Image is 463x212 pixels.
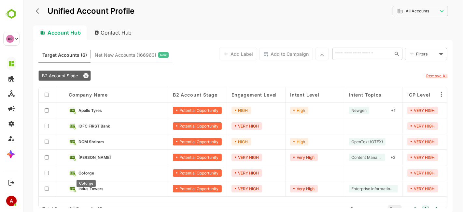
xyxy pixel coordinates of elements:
[365,154,375,161] div: + 2
[403,73,425,78] u: Remove All
[236,48,290,60] button: Add to Campaign
[150,92,194,98] span: B2 Account Stage
[385,122,415,130] div: VERY HIGH
[385,138,415,145] div: VERY HIGH
[328,206,362,212] span: Rows per page:
[56,171,71,175] span: Coforge
[16,70,68,81] div: B2 Account Stage
[137,51,144,59] span: New
[267,154,295,161] div: Very High
[393,47,425,61] div: Filters
[56,155,88,160] span: Bajaj Finserv
[400,206,406,212] button: 1
[72,51,146,59] div: Newly surfaced ICP-fit accounts from Intent, Website, LinkedIn, and other engagement signals.
[150,169,199,177] div: Potential Opportunity
[56,139,81,144] span: DCM Shriram
[209,185,239,192] div: VERY HIGH
[10,25,64,40] div: Account Hub
[56,186,81,191] span: Indus Towers
[385,185,415,192] div: VERY HIGH
[7,178,16,187] button: Logout
[209,92,254,98] span: Engagement Level
[66,25,115,40] div: Contact Hub
[196,48,234,60] button: Add Label
[20,51,64,59] span: Known accounts you’ve identified to target - imported from CRM, Offline upload, or promoted from ...
[209,107,228,114] div: HIGH
[385,154,415,161] div: VERY HIGH
[383,9,406,13] span: All Accounts
[329,155,360,160] span: Content Management
[150,107,199,114] div: Potential Opportunity
[267,138,286,145] div: High
[6,35,14,43] div: OP
[20,206,79,212] div: Total Rows: 6 | Rows: 1 - 15
[19,73,55,78] span: B2 Account Stage
[385,169,415,177] div: VERY HIGH
[150,122,199,130] div: Potential Opportunity
[150,185,199,192] div: Potential Opportunity
[393,51,414,57] div: Filters
[267,92,297,98] span: Intent Level
[54,180,73,187] div: Coforge
[329,139,360,144] span: OpenText (OTEX)
[267,185,295,192] div: Very High
[209,138,228,145] div: HIGH
[370,5,425,18] div: All Accounts
[6,196,17,206] div: A
[56,124,87,129] span: IDFC FIRST Bank
[150,154,199,161] div: Potential Opportunity
[46,92,85,98] span: Company name
[374,8,415,14] div: All Accounts
[209,169,239,177] div: VERY HIGH
[385,107,415,114] div: VERY HIGH
[366,107,375,114] div: + 1
[292,48,306,60] button: Export the selected data as CSV
[150,138,199,145] div: Potential Opportunity
[11,6,21,16] button: back
[329,108,344,113] span: Newgen
[385,92,408,98] span: ICP Level
[326,92,359,98] span: Intent Topics
[267,107,286,114] div: High
[329,186,372,191] span: Enterprise Information Integration / Metadata Management
[72,51,133,59] span: Net New Accounts ( 166963 )
[209,122,239,130] div: VERY HIGH
[25,7,112,15] p: Unified Account Profile
[56,108,79,113] span: Apollo Tyres
[209,154,239,161] div: VERY HIGH
[3,8,20,20] img: BambooboxLogoMark.f1c84d78b4c51b1a7b5f700c9845e183.svg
